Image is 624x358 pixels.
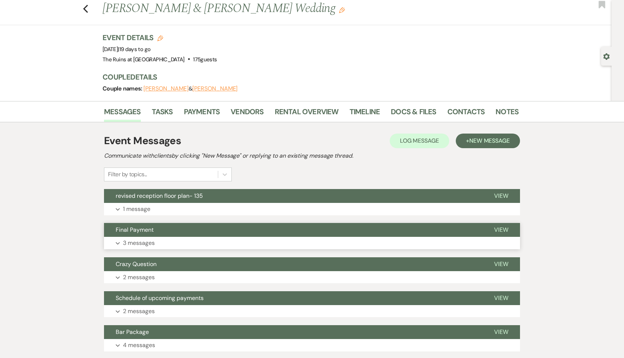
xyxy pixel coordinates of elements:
a: Contacts [447,106,485,122]
a: Timeline [350,106,380,122]
button: Open lead details [603,53,610,59]
h2: Communicate with clients by clicking "New Message" or replying to an existing message thread. [104,151,520,160]
a: Docs & Files [391,106,436,122]
button: 3 messages [104,237,520,249]
button: View [482,325,520,339]
p: 2 messages [123,307,155,316]
a: Payments [184,106,220,122]
a: Messages [104,106,141,122]
button: View [482,223,520,237]
button: 2 messages [104,271,520,284]
a: Rental Overview [275,106,339,122]
button: revised reception floor plan- 135 [104,189,482,203]
span: Schedule of upcoming payments [116,294,204,302]
button: Crazy Question [104,257,482,271]
button: [PERSON_NAME] [143,86,189,92]
button: 2 messages [104,305,520,317]
h3: Event Details [103,32,217,43]
button: Schedule of upcoming payments [104,291,482,305]
span: Couple names: [103,85,143,92]
h3: Couple Details [103,72,511,82]
span: [DATE] [103,46,150,53]
button: +New Message [456,134,520,148]
button: Bar Package [104,325,482,339]
span: View [494,226,508,234]
span: | [118,46,150,53]
a: Vendors [231,106,263,122]
button: Edit [339,7,345,13]
span: View [494,192,508,200]
button: 4 messages [104,339,520,351]
button: View [482,257,520,271]
button: Log Message [390,134,449,148]
span: 175 guests [193,56,217,63]
span: Bar Package [116,328,149,336]
a: Tasks [152,106,173,122]
span: Log Message [400,137,439,145]
span: revised reception floor plan- 135 [116,192,203,200]
button: View [482,189,520,203]
button: View [482,291,520,305]
span: & [143,85,238,92]
button: Final Payment [104,223,482,237]
p: 4 messages [123,340,155,350]
span: 19 days to go [119,46,151,53]
h1: Event Messages [104,133,181,149]
span: The Ruins at [GEOGRAPHIC_DATA] [103,56,185,63]
span: View [494,260,508,268]
p: 2 messages [123,273,155,282]
button: [PERSON_NAME] [192,86,238,92]
button: 1 message [104,203,520,215]
span: View [494,294,508,302]
span: Final Payment [116,226,154,234]
p: 3 messages [123,238,155,248]
span: View [494,328,508,336]
div: Filter by topics... [108,170,147,179]
span: New Message [469,137,510,145]
p: 1 message [123,204,150,214]
span: Crazy Question [116,260,157,268]
a: Notes [496,106,519,122]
